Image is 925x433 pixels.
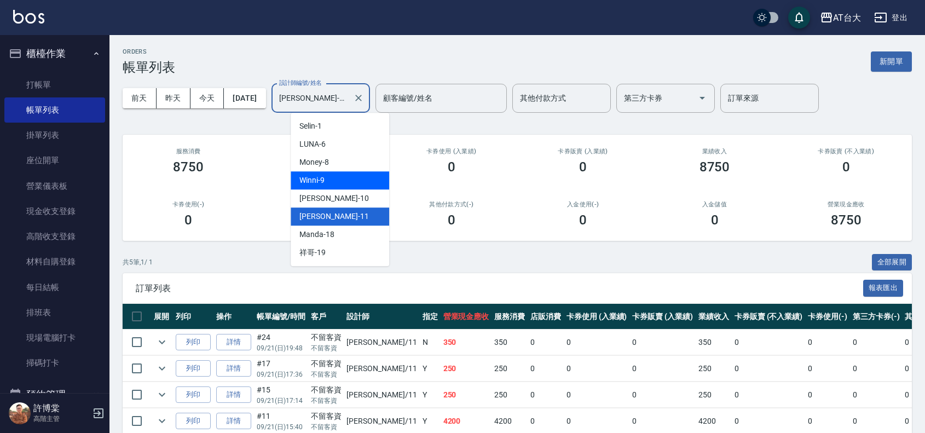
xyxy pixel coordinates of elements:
td: 250 [696,382,732,408]
a: 打帳單 [4,72,105,97]
p: 共 5 筆, 1 / 1 [123,257,153,267]
span: Money -8 [299,157,329,168]
a: 排班表 [4,300,105,325]
img: Logo [13,10,44,24]
label: 設計師編號/姓名 [279,79,322,87]
h3: 帳單列表 [123,60,175,75]
td: 0 [629,330,696,355]
a: 現場電腦打卡 [4,325,105,350]
td: N [420,330,441,355]
a: 掛單列表 [4,123,105,148]
button: expand row [154,386,170,403]
button: 今天 [190,88,224,108]
td: 0 [805,382,850,408]
h2: 營業現金應收 [794,201,899,208]
p: 09/21 (日) 15:40 [257,422,305,432]
button: 前天 [123,88,157,108]
button: 登出 [870,8,912,28]
td: 0 [850,330,903,355]
td: #24 [254,330,308,355]
button: 列印 [176,360,211,377]
th: 操作 [213,304,254,330]
a: 座位開單 [4,148,105,173]
td: 0 [528,382,564,408]
td: 350 [492,330,528,355]
h3: 0 [842,159,850,175]
span: Winni -9 [299,175,325,186]
button: 全部展開 [872,254,912,271]
p: 不留客資 [311,422,342,432]
h2: 店販消費 [267,148,372,155]
td: #15 [254,382,308,408]
a: 新開單 [871,56,912,66]
h2: ORDERS [123,48,175,55]
a: 現金收支登錄 [4,199,105,224]
h2: 入金使用(-) [530,201,635,208]
p: 09/21 (日) 17:36 [257,370,305,379]
td: 0 [732,356,805,382]
th: 展開 [151,304,173,330]
th: 店販消費 [528,304,564,330]
a: 高階收支登錄 [4,224,105,249]
div: 不留客資 [311,332,342,343]
h2: 卡券販賣 (不入業績) [794,148,899,155]
td: 250 [441,382,492,408]
td: 0 [629,382,696,408]
td: [PERSON_NAME] /11 [344,382,419,408]
th: 卡券販賣 (入業績) [629,304,696,330]
h2: 卡券販賣 (入業績) [530,148,635,155]
th: 第三方卡券(-) [850,304,903,330]
h3: 0 [579,212,587,228]
h3: 0 [579,159,587,175]
td: 250 [696,356,732,382]
button: expand row [154,334,170,350]
a: 掃碼打卡 [4,350,105,376]
a: 營業儀表板 [4,174,105,199]
h2: 入金儲值 [662,201,767,208]
th: 客戶 [308,304,344,330]
th: 設計師 [344,304,419,330]
button: Open [693,89,711,107]
td: 0 [528,330,564,355]
button: 列印 [176,386,211,403]
td: 0 [850,382,903,408]
td: Y [420,382,441,408]
h2: 其他付款方式(-) [399,201,504,208]
h2: 卡券使用(-) [136,201,241,208]
td: 0 [528,356,564,382]
img: Person [9,402,31,424]
span: 訂單列表 [136,283,863,294]
button: 列印 [176,413,211,430]
span: Selin -1 [299,120,322,132]
span: [PERSON_NAME] -11 [299,211,368,222]
p: 不留客資 [311,396,342,406]
td: 0 [564,330,630,355]
p: 不留客資 [311,343,342,353]
th: 服務消費 [492,304,528,330]
h2: 第三方卡券(-) [267,201,372,208]
td: 350 [696,330,732,355]
h2: 業績收入 [662,148,767,155]
h2: 卡券使用 (入業績) [399,148,504,155]
span: [PERSON_NAME] -10 [299,193,368,204]
h3: 8750 [699,159,730,175]
a: 詳情 [216,386,251,403]
th: 營業現金應收 [441,304,492,330]
h3: 服務消費 [136,148,241,155]
button: 報表匯出 [863,280,904,297]
td: Y [420,356,441,382]
button: AT台大 [816,7,865,29]
td: [PERSON_NAME] /11 [344,356,419,382]
td: [PERSON_NAME] /11 [344,330,419,355]
td: 0 [732,382,805,408]
td: 250 [492,382,528,408]
a: 報表匯出 [863,282,904,293]
a: 帳單列表 [4,97,105,123]
td: #17 [254,356,308,382]
th: 指定 [420,304,441,330]
button: expand row [154,413,170,429]
h3: 8750 [173,159,204,175]
p: 09/21 (日) 19:48 [257,343,305,353]
a: 詳情 [216,413,251,430]
td: 0 [564,382,630,408]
